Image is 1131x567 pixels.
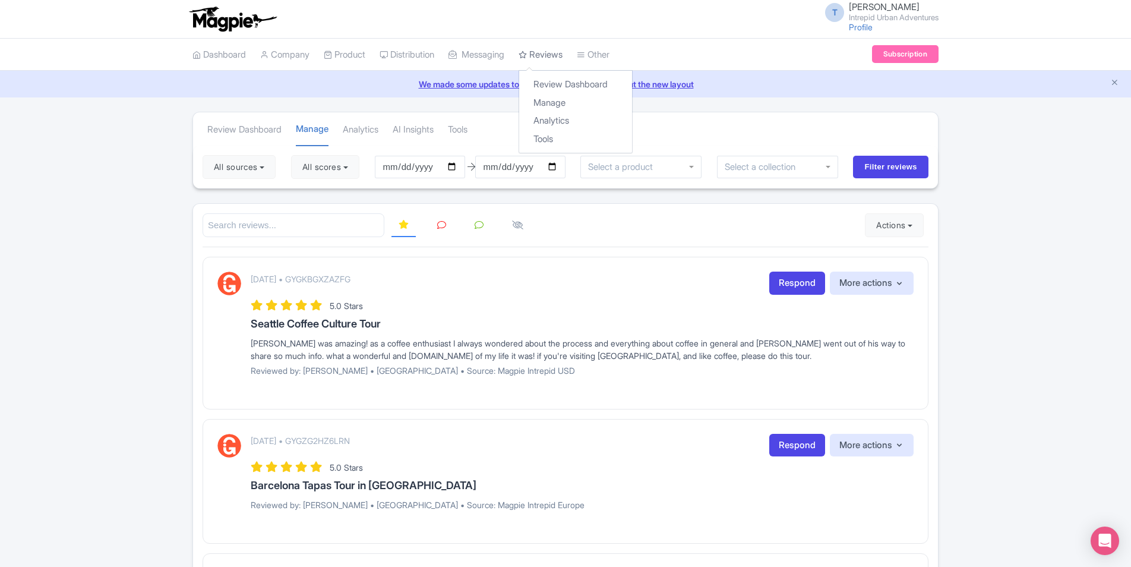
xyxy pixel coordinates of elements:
a: Product [324,39,365,71]
img: GetYourGuide Logo [217,272,241,295]
small: Intrepid Urban Adventures [849,14,939,21]
a: Company [260,39,309,71]
p: Reviewed by: [PERSON_NAME] • [GEOGRAPHIC_DATA] • Source: Magpie Intrepid USD [251,364,914,377]
span: 5.0 Stars [330,462,363,472]
div: [PERSON_NAME] was amazing! as a coffee enthusiast I always wondered about the process and everyth... [251,337,914,362]
input: Select a product [588,162,654,172]
p: [DATE] • GYGKBGXZAZFG [251,273,350,285]
a: Other [577,39,609,71]
a: Subscription [872,45,939,63]
a: Messaging [448,39,504,71]
input: Search reviews... [203,213,384,238]
a: Respond [769,272,825,295]
span: [PERSON_NAME] [849,1,920,12]
a: We made some updates to the platform. Read more about the new layout [7,78,1124,90]
div: Open Intercom Messenger [1091,527,1119,555]
img: logo-ab69f6fb50320c5b225c76a69d11143b.png [187,6,279,32]
button: More actions [830,272,914,295]
input: Select a collection [725,162,798,172]
span: 5.0 Stars [330,301,363,311]
a: Dashboard [192,39,246,71]
h3: Barcelona Tapas Tour in [GEOGRAPHIC_DATA] [251,480,914,492]
a: Profile [849,22,873,32]
h3: Seattle Coffee Culture Tour [251,318,914,330]
input: Filter reviews [853,156,928,178]
a: Reviews [519,39,563,71]
span: T [825,3,844,22]
a: Manage [296,113,328,147]
button: Actions [865,213,924,237]
a: Tools [519,130,632,149]
p: [DATE] • GYGZG2HZ6LRN [251,434,350,447]
a: Analytics [519,112,632,130]
a: Tools [448,114,467,146]
img: GetYourGuide Logo [217,434,241,458]
a: Analytics [343,114,378,146]
button: All sources [203,155,276,179]
button: Close announcement [1110,77,1119,90]
a: Review Dashboard [519,75,632,94]
a: Manage [519,94,632,112]
a: AI Insights [393,114,434,146]
button: All scores [291,155,359,179]
a: T [PERSON_NAME] Intrepid Urban Adventures [818,2,939,21]
p: Reviewed by: [PERSON_NAME] • [GEOGRAPHIC_DATA] • Source: Magpie Intrepid Europe [251,499,914,511]
a: Review Dashboard [207,114,282,146]
a: Distribution [380,39,434,71]
button: More actions [830,434,914,457]
a: Respond [769,434,825,457]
